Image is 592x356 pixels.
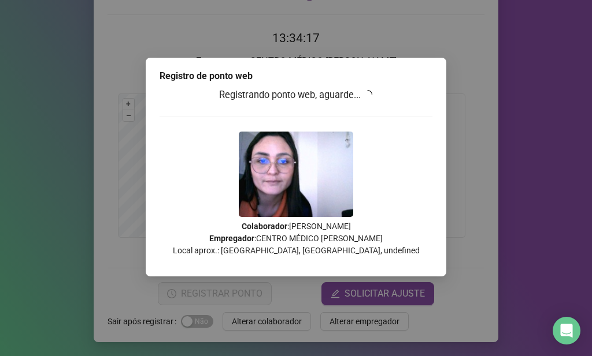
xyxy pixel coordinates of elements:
[160,88,432,103] h3: Registrando ponto web, aguarde...
[242,222,287,231] strong: Colaborador
[553,317,580,344] div: Open Intercom Messenger
[160,69,432,83] div: Registro de ponto web
[160,220,432,257] p: : [PERSON_NAME] : CENTRO MÉDICO [PERSON_NAME] Local aprox.: [GEOGRAPHIC_DATA], [GEOGRAPHIC_DATA],...
[209,234,254,243] strong: Empregador
[239,132,353,217] img: 9k=
[362,89,373,100] span: loading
